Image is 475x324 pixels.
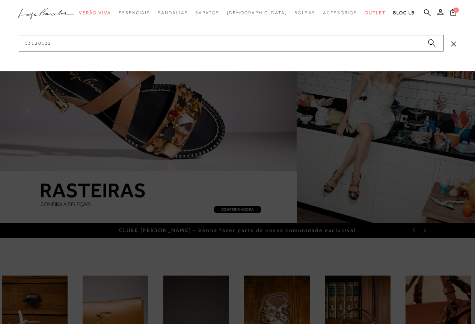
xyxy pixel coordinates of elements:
[158,10,188,15] span: Sandálias
[454,8,459,13] span: 0
[227,6,287,20] a: noSubCategoriesText
[365,10,386,15] span: Outlet
[365,6,386,20] a: categoryNavScreenReaderText
[19,35,443,51] input: Buscar.
[323,10,357,15] span: Acessórios
[294,10,315,15] span: Bolsas
[393,6,415,20] a: BLOG LB
[119,6,150,20] a: categoryNavScreenReaderText
[448,8,458,18] button: 0
[393,10,415,15] span: BLOG LB
[79,10,111,15] span: Verão Viva
[294,6,315,20] a: categoryNavScreenReaderText
[195,10,219,15] span: Sapatos
[158,6,188,20] a: categoryNavScreenReaderText
[323,6,357,20] a: categoryNavScreenReaderText
[227,10,287,15] span: [DEMOGRAPHIC_DATA]
[195,6,219,20] a: categoryNavScreenReaderText
[119,10,150,15] span: Essenciais
[79,6,111,20] a: categoryNavScreenReaderText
